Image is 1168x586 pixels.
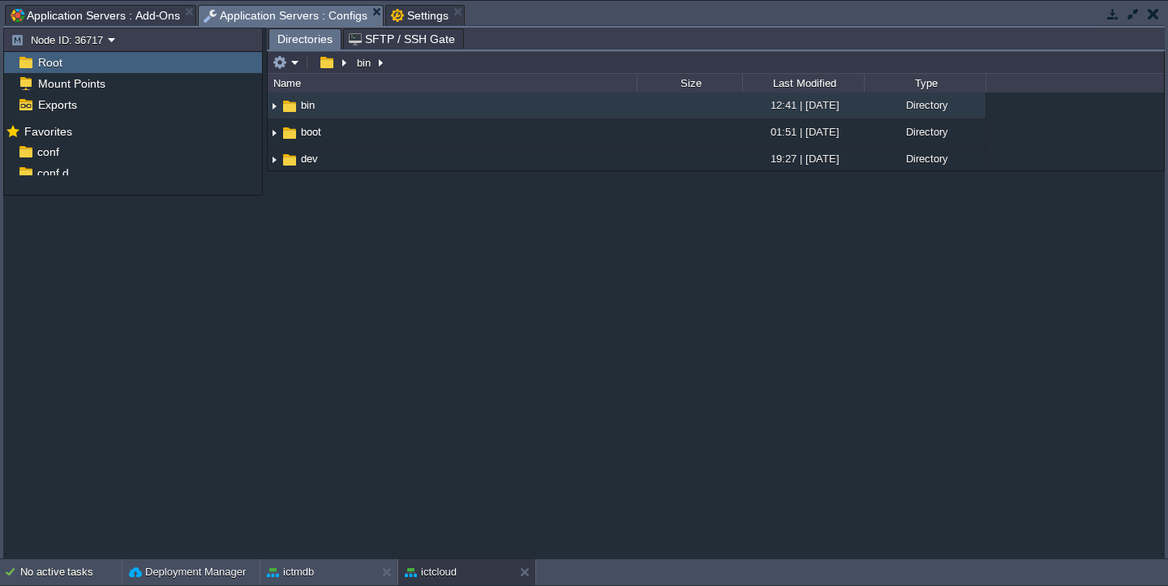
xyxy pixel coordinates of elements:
span: Favorites [21,124,75,139]
div: Type [865,74,985,93]
a: Mount Points [35,76,108,91]
a: conf [34,144,62,159]
div: 19:27 | [DATE] [742,146,864,171]
div: No active tasks [20,559,122,585]
div: Directory [864,119,985,144]
div: Name [269,74,637,93]
div: 12:41 | [DATE] [742,93,864,118]
a: boot [298,125,324,139]
div: Directory [864,146,985,171]
img: AMDAwAAAACH5BAEAAAAALAAAAAABAAEAAAICRAEAOw== [281,151,298,169]
a: conf.d [34,166,71,180]
button: ictcloud [405,564,457,580]
button: bin [354,55,375,70]
div: 01:51 | [DATE] [742,119,864,144]
img: AMDAwAAAACH5BAEAAAAALAAAAAABAAEAAAICRAEAOw== [281,97,298,115]
a: Root [35,55,65,70]
div: Last Modified [744,74,864,93]
input: Click to enter the path [268,51,1164,74]
span: Application Servers : Configs [204,6,367,26]
button: ictmdb [267,564,314,580]
span: Application Servers : Add-Ons [11,6,180,25]
div: Size [638,74,742,93]
div: Directory [864,93,985,118]
span: SFTP / SSH Gate [349,29,455,49]
span: Settings [391,6,449,25]
img: AMDAwAAAACH5BAEAAAAALAAAAAABAAEAAAICRAEAOw== [268,93,281,118]
img: AMDAwAAAACH5BAEAAAAALAAAAAABAAEAAAICRAEAOw== [268,147,281,172]
button: Deployment Manager [129,564,246,580]
img: AMDAwAAAACH5BAEAAAAALAAAAAABAAEAAAICRAEAOw== [268,120,281,145]
button: Node ID: 36717 [11,32,108,47]
span: Directories [277,29,333,50]
a: Favorites [21,125,75,138]
a: bin [298,98,317,112]
img: AMDAwAAAACH5BAEAAAAALAAAAAABAAEAAAICRAEAOw== [281,124,298,142]
a: dev [298,152,320,166]
a: Exports [35,97,79,112]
